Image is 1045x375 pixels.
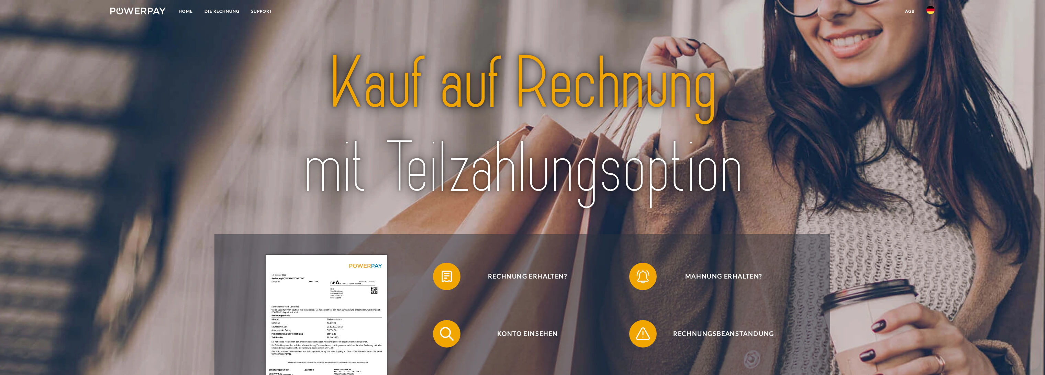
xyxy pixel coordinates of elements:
img: qb_bill.svg [438,268,455,285]
img: logo-powerpay-white.svg [110,8,166,14]
button: Konto einsehen [433,320,612,348]
a: DIE RECHNUNG [199,5,245,18]
iframe: Schaltfläche zum Öffnen des Messaging-Fensters [1018,348,1040,370]
img: qb_search.svg [438,325,455,342]
span: Konto einsehen [443,320,612,348]
a: agb [899,5,921,18]
img: de [926,6,935,14]
a: Home [173,5,199,18]
span: Rechnungsbeanstandung [640,320,808,348]
button: Rechnung erhalten? [433,263,612,290]
button: Mahnung erhalten? [629,263,808,290]
span: Rechnung erhalten? [443,263,612,290]
img: qb_warning.svg [634,325,652,342]
img: qb_bell.svg [634,268,652,285]
span: Mahnung erhalten? [640,263,808,290]
a: SUPPORT [245,5,278,18]
button: Rechnungsbeanstandung [629,320,808,348]
img: title-powerpay_de.svg [250,37,794,215]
